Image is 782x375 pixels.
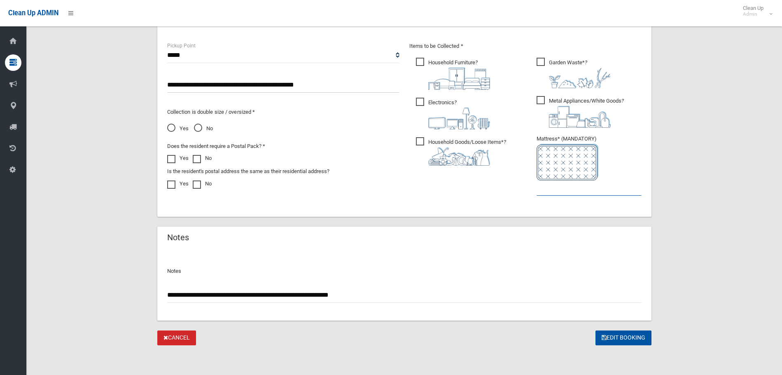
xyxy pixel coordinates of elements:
span: Clean Up [739,5,772,17]
span: Electronics [416,98,490,129]
button: Edit Booking [595,330,651,346]
span: Yes [167,124,189,134]
p: Items to be Collected * [409,41,642,51]
span: Clean Up ADMIN [8,9,58,17]
span: Household Goods/Loose Items* [416,137,506,166]
p: Notes [167,266,642,276]
p: Collection is double size / oversized * [167,107,399,117]
a: Cancel [157,330,196,346]
label: Yes [167,179,189,189]
i: ? [549,98,624,128]
label: No [193,179,212,189]
label: Yes [167,153,189,163]
img: e7408bece873d2c1783593a074e5cb2f.png [537,144,598,180]
label: Does the resident require a Postal Pack? * [167,141,265,151]
span: No [194,124,213,134]
i: ? [549,59,611,88]
span: Household Furniture [416,58,490,90]
i: ? [428,59,490,90]
img: 4fd8a5c772b2c999c83690221e5242e0.png [549,68,611,88]
img: aa9efdbe659d29b613fca23ba79d85cb.png [428,68,490,90]
img: 36c1b0289cb1767239cdd3de9e694f19.png [549,106,611,128]
label: No [193,153,212,163]
i: ? [428,139,506,166]
i: ? [428,99,490,129]
span: Mattress* (MANDATORY) [537,136,642,180]
span: Garden Waste* [537,58,611,88]
img: 394712a680b73dbc3d2a6a3a7ffe5a07.png [428,108,490,129]
header: Notes [157,230,199,246]
small: Admin [743,11,763,17]
span: Metal Appliances/White Goods [537,96,624,128]
img: b13cc3517677393f34c0a387616ef184.png [428,147,490,166]
label: Is the resident's postal address the same as their residential address? [167,166,329,176]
